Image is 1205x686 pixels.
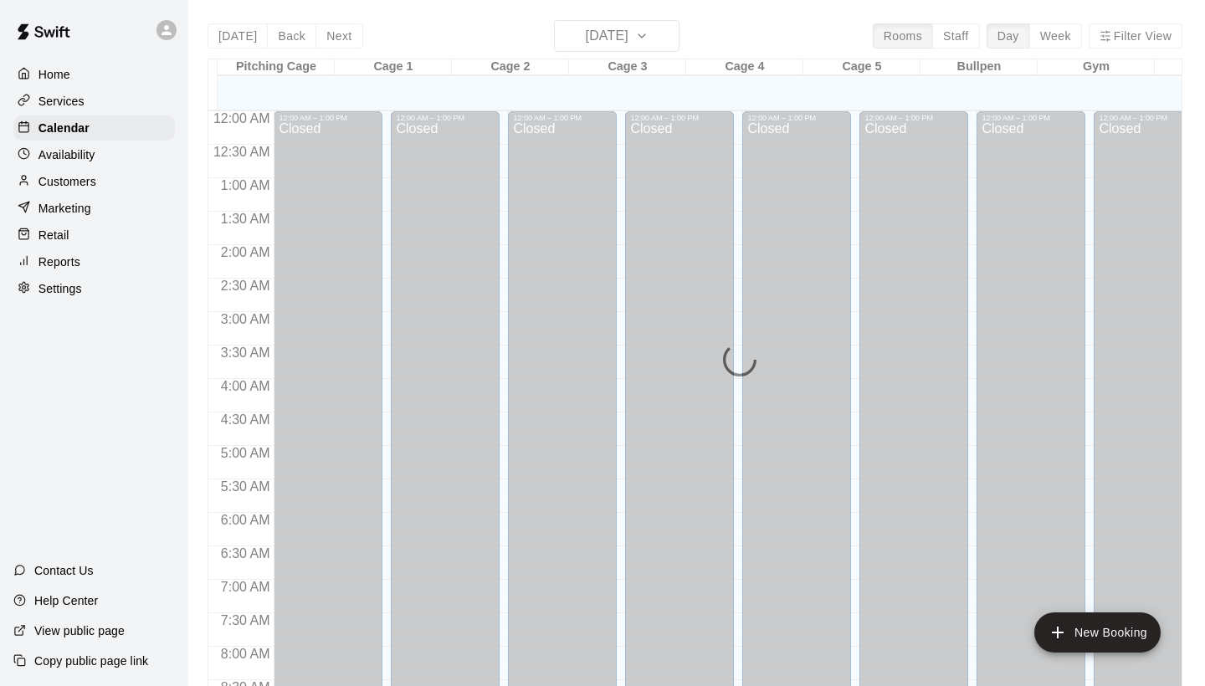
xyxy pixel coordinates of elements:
[34,653,148,669] p: Copy public page link
[569,59,686,75] div: Cage 3
[335,59,452,75] div: Cage 1
[803,59,920,75] div: Cage 5
[13,62,175,87] a: Home
[38,200,91,217] p: Marketing
[513,114,612,122] div: 12:00 AM – 1:00 PM
[217,446,274,460] span: 5:00 AM
[13,249,175,274] a: Reports
[38,280,82,297] p: Settings
[34,622,125,639] p: View public page
[1038,59,1155,75] div: Gym
[217,312,274,326] span: 3:00 AM
[217,279,274,293] span: 2:30 AM
[209,145,274,159] span: 12:30 AM
[34,592,98,609] p: Help Center
[217,212,274,226] span: 1:30 AM
[1099,114,1197,122] div: 12:00 AM – 1:00 PM
[864,114,963,122] div: 12:00 AM – 1:00 PM
[217,346,274,360] span: 3:30 AM
[217,546,274,561] span: 6:30 AM
[13,142,175,167] a: Availability
[13,169,175,194] a: Customers
[38,93,85,110] p: Services
[13,89,175,114] a: Services
[38,253,80,270] p: Reports
[217,412,274,427] span: 4:30 AM
[747,114,846,122] div: 12:00 AM – 1:00 PM
[396,114,495,122] div: 12:00 AM – 1:00 PM
[13,276,175,301] a: Settings
[13,223,175,248] a: Retail
[630,114,729,122] div: 12:00 AM – 1:00 PM
[13,196,175,221] a: Marketing
[38,146,95,163] p: Availability
[217,178,274,192] span: 1:00 AM
[279,114,377,122] div: 12:00 AM – 1:00 PM
[1034,612,1161,653] button: add
[686,59,803,75] div: Cage 4
[38,227,69,243] p: Retail
[218,59,335,75] div: Pitching Cage
[217,379,274,393] span: 4:00 AM
[982,114,1080,122] div: 12:00 AM – 1:00 PM
[38,173,96,190] p: Customers
[217,647,274,661] span: 8:00 AM
[217,613,274,627] span: 7:30 AM
[217,513,274,527] span: 6:00 AM
[34,562,94,579] p: Contact Us
[38,120,90,136] p: Calendar
[920,59,1038,75] div: Bullpen
[217,580,274,594] span: 7:00 AM
[217,245,274,259] span: 2:00 AM
[38,66,70,83] p: Home
[452,59,569,75] div: Cage 2
[13,115,175,141] a: Calendar
[209,111,274,125] span: 12:00 AM
[217,479,274,494] span: 5:30 AM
